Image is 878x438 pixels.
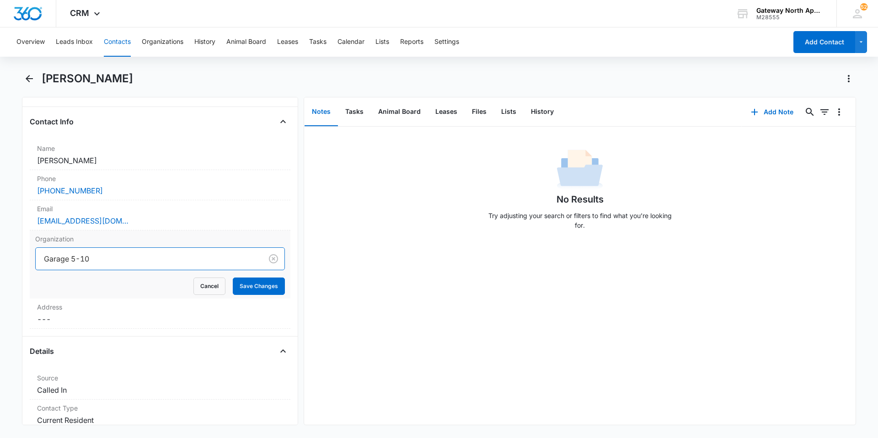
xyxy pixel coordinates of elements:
[803,105,817,119] button: Search...
[37,302,283,312] label: Address
[37,204,283,214] label: Email
[233,278,285,295] button: Save Changes
[276,114,290,129] button: Close
[484,211,676,230] p: Try adjusting your search or filters to find what you’re looking for.
[371,98,428,126] button: Animal Board
[276,344,290,358] button: Close
[832,105,846,119] button: Overflow Menu
[30,369,290,400] div: SourceCalled In
[375,27,389,57] button: Lists
[817,105,832,119] button: Filters
[37,385,283,395] dd: Called In
[37,185,103,196] a: [PHONE_NUMBER]
[42,72,133,85] h1: [PERSON_NAME]
[756,14,823,21] div: account id
[756,7,823,14] div: account name
[70,8,89,18] span: CRM
[860,3,867,11] span: 52
[142,27,183,57] button: Organizations
[841,71,856,86] button: Actions
[35,234,285,244] label: Organization
[22,71,36,86] button: Back
[434,27,459,57] button: Settings
[37,415,283,426] dd: Current Resident
[277,27,298,57] button: Leases
[37,373,283,383] label: Source
[30,170,290,200] div: Phone[PHONE_NUMBER]
[494,98,524,126] button: Lists
[793,31,855,53] button: Add Contact
[557,147,603,192] img: No Data
[465,98,494,126] button: Files
[104,27,131,57] button: Contacts
[30,346,54,357] h4: Details
[37,403,283,413] label: Contact Type
[37,155,283,166] dd: [PERSON_NAME]
[742,101,803,123] button: Add Note
[37,144,283,153] label: Name
[16,27,45,57] button: Overview
[305,98,338,126] button: Notes
[557,192,604,206] h1: No Results
[338,98,371,126] button: Tasks
[266,251,281,266] button: Clear
[30,400,290,430] div: Contact TypeCurrent Resident
[226,27,266,57] button: Animal Board
[428,98,465,126] button: Leases
[30,140,290,170] div: Name[PERSON_NAME]
[194,27,215,57] button: History
[193,278,225,295] button: Cancel
[337,27,364,57] button: Calendar
[309,27,327,57] button: Tasks
[30,200,290,230] div: Email[EMAIL_ADDRESS][DOMAIN_NAME]
[37,215,128,226] a: [EMAIL_ADDRESS][DOMAIN_NAME]
[37,314,283,325] dd: ---
[30,299,290,329] div: Address---
[56,27,93,57] button: Leads Inbox
[30,116,74,127] h4: Contact Info
[400,27,423,57] button: Reports
[37,174,283,183] label: Phone
[860,3,867,11] div: notifications count
[524,98,561,126] button: History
